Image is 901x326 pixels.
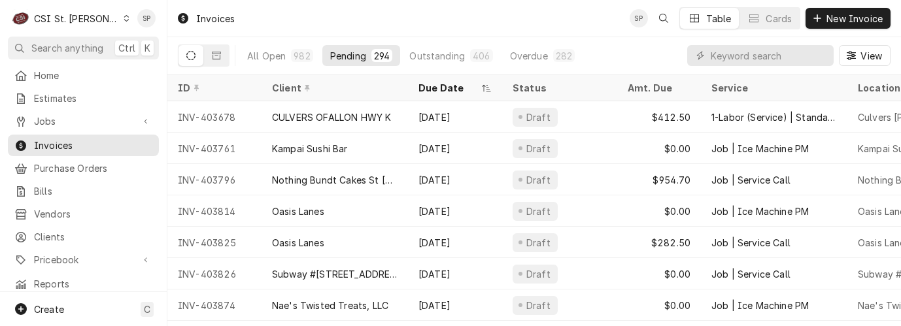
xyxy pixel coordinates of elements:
[34,161,152,175] span: Purchase Orders
[34,12,119,25] div: CSI St. [PERSON_NAME]
[8,157,159,179] a: Purchase Orders
[137,9,156,27] div: SP
[8,37,159,59] button: Search anythingCtrlK
[31,41,103,55] span: Search anything
[34,184,152,198] span: Bills
[34,207,152,221] span: Vendors
[524,110,552,124] div: Draft
[8,273,159,295] a: Reports
[408,289,502,321] div: [DATE]
[12,9,30,27] div: CSI St. Louis's Avatar
[513,81,604,95] div: Status
[711,110,837,124] div: 1-Labor (Service) | Standard | Incurred
[294,49,310,63] div: 982
[408,101,502,133] div: [DATE]
[617,133,701,164] div: $0.00
[524,142,552,155] div: Draft
[766,12,792,25] div: Cards
[144,41,150,55] span: K
[824,12,885,25] span: New Invoice
[272,142,348,155] div: Kampai Sushi Bar
[12,9,30,27] div: C
[617,289,701,321] div: $0.00
[8,88,159,109] a: Estimates
[8,65,159,86] a: Home
[510,49,548,63] div: Overdue
[272,81,395,95] div: Client
[272,267,398,281] div: Subway #[STREET_ADDRESS]
[409,49,465,63] div: Outstanding
[8,226,159,248] a: Clients
[272,204,324,218] div: Oasis Lanes
[8,203,159,225] a: Vendors
[34,139,152,152] span: Invoices
[118,41,135,55] span: Ctrl
[408,164,502,195] div: [DATE]
[711,81,834,95] div: Service
[711,204,809,218] div: Job | Ice Machine PM
[711,142,809,155] div: Job | Ice Machine PM
[524,236,552,250] div: Draft
[711,236,790,250] div: Job | Service Call
[858,49,885,63] span: View
[473,49,490,63] div: 406
[34,277,152,291] span: Reports
[8,180,159,202] a: Bills
[272,236,324,250] div: Oasis Lanes
[167,101,262,133] div: INV-403678
[839,45,891,66] button: View
[524,267,552,281] div: Draft
[617,164,701,195] div: $954.70
[408,133,502,164] div: [DATE]
[617,195,701,227] div: $0.00
[711,267,790,281] div: Job | Service Call
[653,8,674,29] button: Open search
[178,81,248,95] div: ID
[374,49,390,63] div: 294
[8,249,159,270] a: Go to Pricebook
[247,49,286,63] div: All Open
[34,69,152,82] span: Home
[167,289,262,321] div: INV-403874
[34,230,152,244] span: Clients
[8,110,159,132] a: Go to Jobs
[167,195,262,227] div: INV-403814
[34,253,133,267] span: Pricebook
[617,227,701,258] div: $282.50
[617,101,701,133] div: $412.50
[628,81,688,95] div: Amt. Due
[711,299,809,312] div: Job | Ice Machine PM
[272,110,391,124] div: CULVERS OFALLON HWY K
[524,299,552,312] div: Draft
[137,9,156,27] div: Shelley Politte's Avatar
[167,133,262,164] div: INV-403761
[418,81,479,95] div: Due Date
[144,302,150,316] span: C
[8,135,159,156] a: Invoices
[630,9,648,27] div: SP
[806,8,891,29] button: New Invoice
[167,164,262,195] div: INV-403796
[556,49,572,63] div: 282
[706,12,732,25] div: Table
[408,258,502,289] div: [DATE]
[711,45,827,66] input: Keyword search
[408,227,502,258] div: [DATE]
[617,258,701,289] div: $0.00
[167,227,262,258] div: INV-403825
[272,173,398,187] div: Nothing Bundt Cakes St [PERSON_NAME]
[630,9,648,27] div: Shelley Politte's Avatar
[524,204,552,218] div: Draft
[330,49,366,63] div: Pending
[34,304,64,315] span: Create
[34,91,152,105] span: Estimates
[167,258,262,289] div: INV-403826
[711,173,790,187] div: Job | Service Call
[524,173,552,187] div: Draft
[408,195,502,227] div: [DATE]
[34,114,133,128] span: Jobs
[272,299,388,312] div: Nae's Twisted Treats, LLC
